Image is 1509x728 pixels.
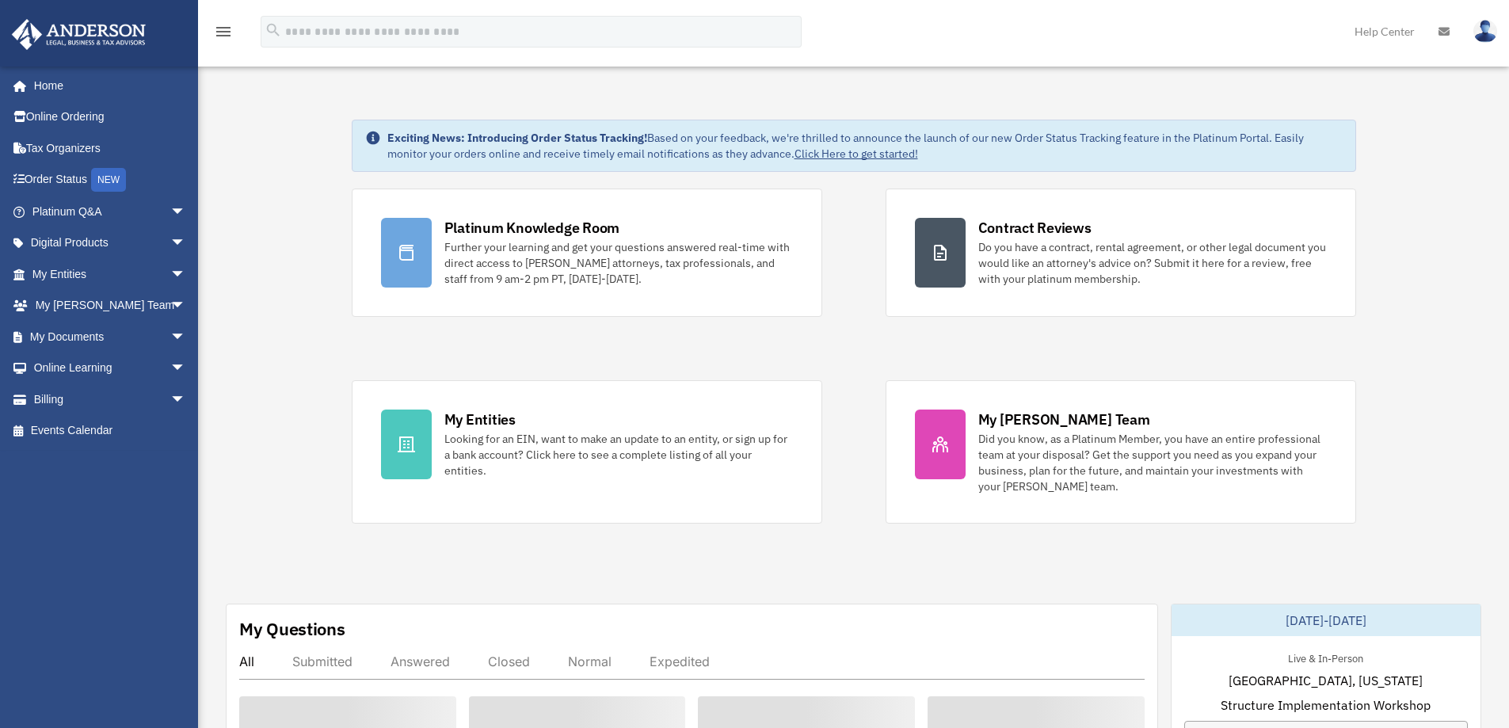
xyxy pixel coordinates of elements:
a: Tax Organizers [11,132,210,164]
div: Further your learning and get your questions answered real-time with direct access to [PERSON_NAM... [444,239,793,287]
img: Anderson Advisors Platinum Portal [7,19,151,50]
a: Contract Reviews Do you have a contract, rental agreement, or other legal document you would like... [886,189,1356,317]
a: Platinum Knowledge Room Further your learning and get your questions answered real-time with dire... [352,189,822,317]
i: search [265,21,282,39]
a: My Entitiesarrow_drop_down [11,258,210,290]
div: Normal [568,654,612,669]
span: [GEOGRAPHIC_DATA], [US_STATE] [1229,671,1423,690]
span: arrow_drop_down [170,353,202,385]
span: Structure Implementation Workshop [1221,696,1431,715]
a: Home [11,70,202,101]
span: arrow_drop_down [170,196,202,228]
a: menu [214,28,233,41]
a: Billingarrow_drop_down [11,383,210,415]
div: My Questions [239,617,345,641]
a: My Entities Looking for an EIN, want to make an update to an entity, or sign up for a bank accoun... [352,380,822,524]
a: My [PERSON_NAME] Team Did you know, as a Platinum Member, you have an entire professional team at... [886,380,1356,524]
div: Closed [488,654,530,669]
i: menu [214,22,233,41]
a: Events Calendar [11,415,210,447]
div: Expedited [650,654,710,669]
a: Order StatusNEW [11,164,210,196]
span: arrow_drop_down [170,227,202,260]
div: All [239,654,254,669]
div: My [PERSON_NAME] Team [978,410,1150,429]
a: Click Here to get started! [795,147,918,161]
img: User Pic [1473,20,1497,43]
div: Looking for an EIN, want to make an update to an entity, or sign up for a bank account? Click her... [444,431,793,478]
div: My Entities [444,410,516,429]
div: Platinum Knowledge Room [444,218,620,238]
span: arrow_drop_down [170,290,202,322]
div: Do you have a contract, rental agreement, or other legal document you would like an attorney's ad... [978,239,1327,287]
div: Based on your feedback, we're thrilled to announce the launch of our new Order Status Tracking fe... [387,130,1343,162]
a: Platinum Q&Aarrow_drop_down [11,196,210,227]
span: arrow_drop_down [170,321,202,353]
div: NEW [91,168,126,192]
a: Online Learningarrow_drop_down [11,353,210,384]
a: Digital Productsarrow_drop_down [11,227,210,259]
span: arrow_drop_down [170,383,202,416]
div: Live & In-Person [1275,649,1376,665]
strong: Exciting News: Introducing Order Status Tracking! [387,131,647,145]
div: Did you know, as a Platinum Member, you have an entire professional team at your disposal? Get th... [978,431,1327,494]
div: Contract Reviews [978,218,1092,238]
div: [DATE]-[DATE] [1172,604,1480,636]
a: My [PERSON_NAME] Teamarrow_drop_down [11,290,210,322]
span: arrow_drop_down [170,258,202,291]
div: Answered [391,654,450,669]
a: Online Ordering [11,101,210,133]
div: Submitted [292,654,352,669]
a: My Documentsarrow_drop_down [11,321,210,353]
